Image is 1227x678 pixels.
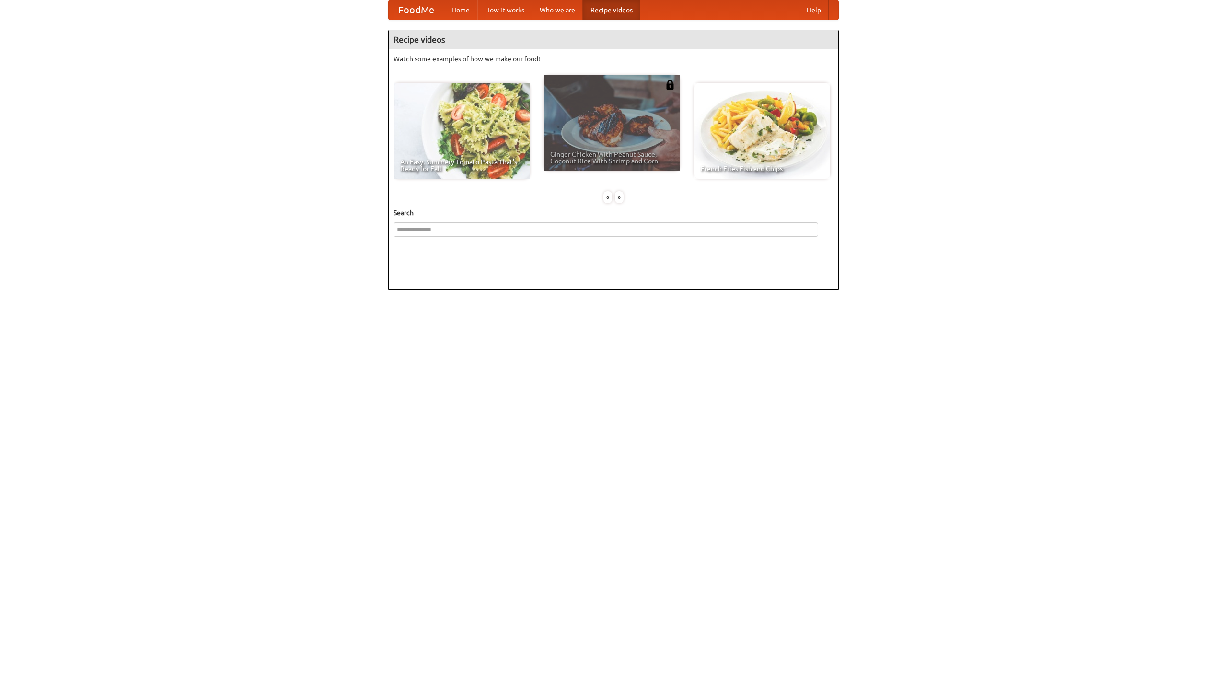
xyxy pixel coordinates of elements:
[532,0,583,20] a: Who we are
[603,191,612,203] div: «
[665,80,675,90] img: 483408.png
[394,208,833,218] h5: Search
[477,0,532,20] a: How it works
[799,0,829,20] a: Help
[394,54,833,64] p: Watch some examples of how we make our food!
[615,191,624,203] div: »
[694,83,830,179] a: French Fries Fish and Chips
[400,159,523,172] span: An Easy, Summery Tomato Pasta That's Ready for Fall
[701,165,823,172] span: French Fries Fish and Chips
[389,30,838,49] h4: Recipe videos
[389,0,444,20] a: FoodMe
[444,0,477,20] a: Home
[394,83,530,179] a: An Easy, Summery Tomato Pasta That's Ready for Fall
[583,0,640,20] a: Recipe videos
